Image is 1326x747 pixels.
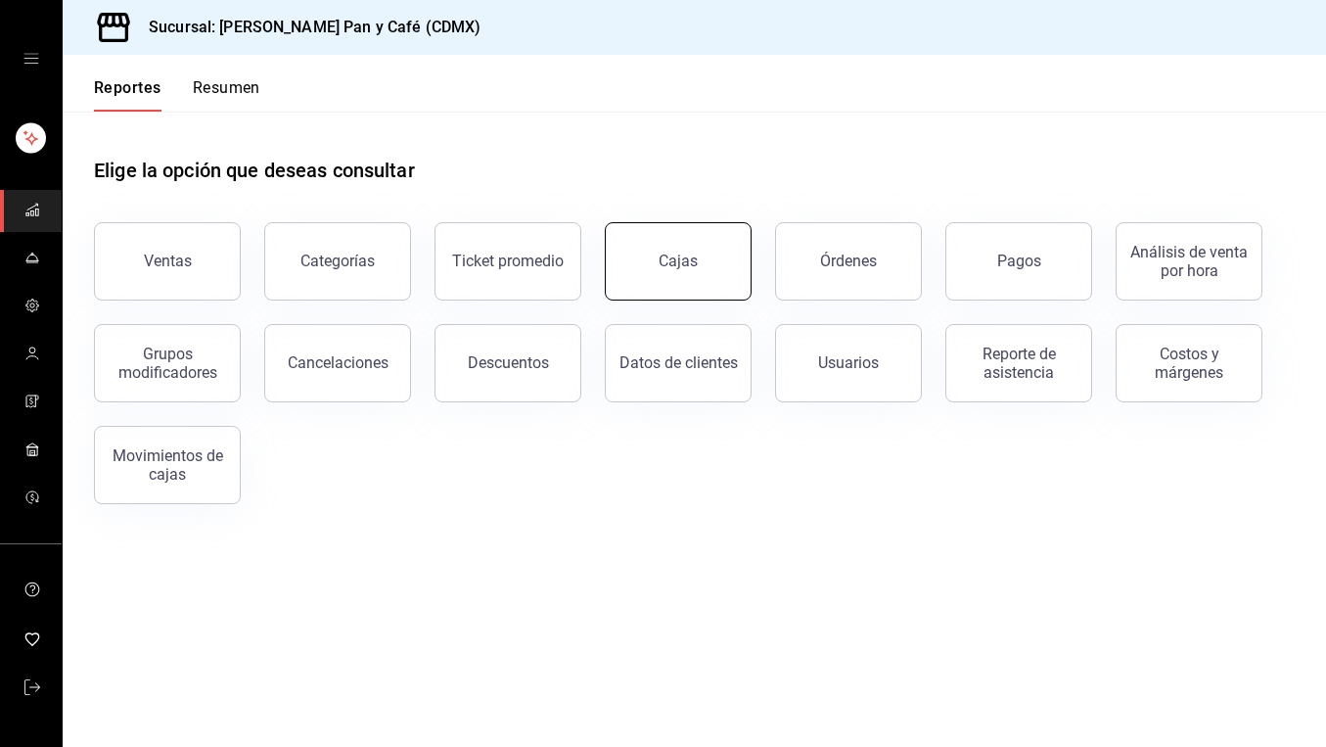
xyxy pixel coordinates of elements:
[619,353,738,372] div: Datos de clientes
[193,78,260,112] button: Resumen
[23,51,39,67] button: open drawer
[94,78,260,112] div: navigation tabs
[264,222,411,301] button: Categorías
[300,252,375,270] div: Categorías
[818,353,879,372] div: Usuarios
[1116,324,1262,402] button: Costos y márgenes
[94,324,241,402] button: Grupos modificadores
[775,222,922,301] button: Órdenes
[133,16,480,39] h3: Sucursal: [PERSON_NAME] Pan y Café (CDMX)
[468,353,549,372] div: Descuentos
[94,156,415,185] h1: Elige la opción que deseas consultar
[107,446,228,484] div: Movimientos de cajas
[144,252,192,270] div: Ventas
[434,324,581,402] button: Descuentos
[288,353,389,372] div: Cancelaciones
[94,426,241,504] button: Movimientos de cajas
[775,324,922,402] button: Usuarios
[820,252,877,270] div: Órdenes
[434,222,581,301] button: Ticket promedio
[997,252,1041,270] div: Pagos
[94,222,241,301] button: Ventas
[1116,222,1262,301] button: Análisis de venta por hora
[1128,243,1250,280] div: Análisis de venta por hora
[452,252,564,270] div: Ticket promedio
[107,345,228,382] div: Grupos modificadores
[605,222,752,301] a: Cajas
[605,324,752,402] button: Datos de clientes
[264,324,411,402] button: Cancelaciones
[94,78,161,112] button: Reportes
[659,250,699,273] div: Cajas
[945,324,1092,402] button: Reporte de asistencia
[958,345,1079,382] div: Reporte de asistencia
[1128,345,1250,382] div: Costos y márgenes
[945,222,1092,301] button: Pagos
